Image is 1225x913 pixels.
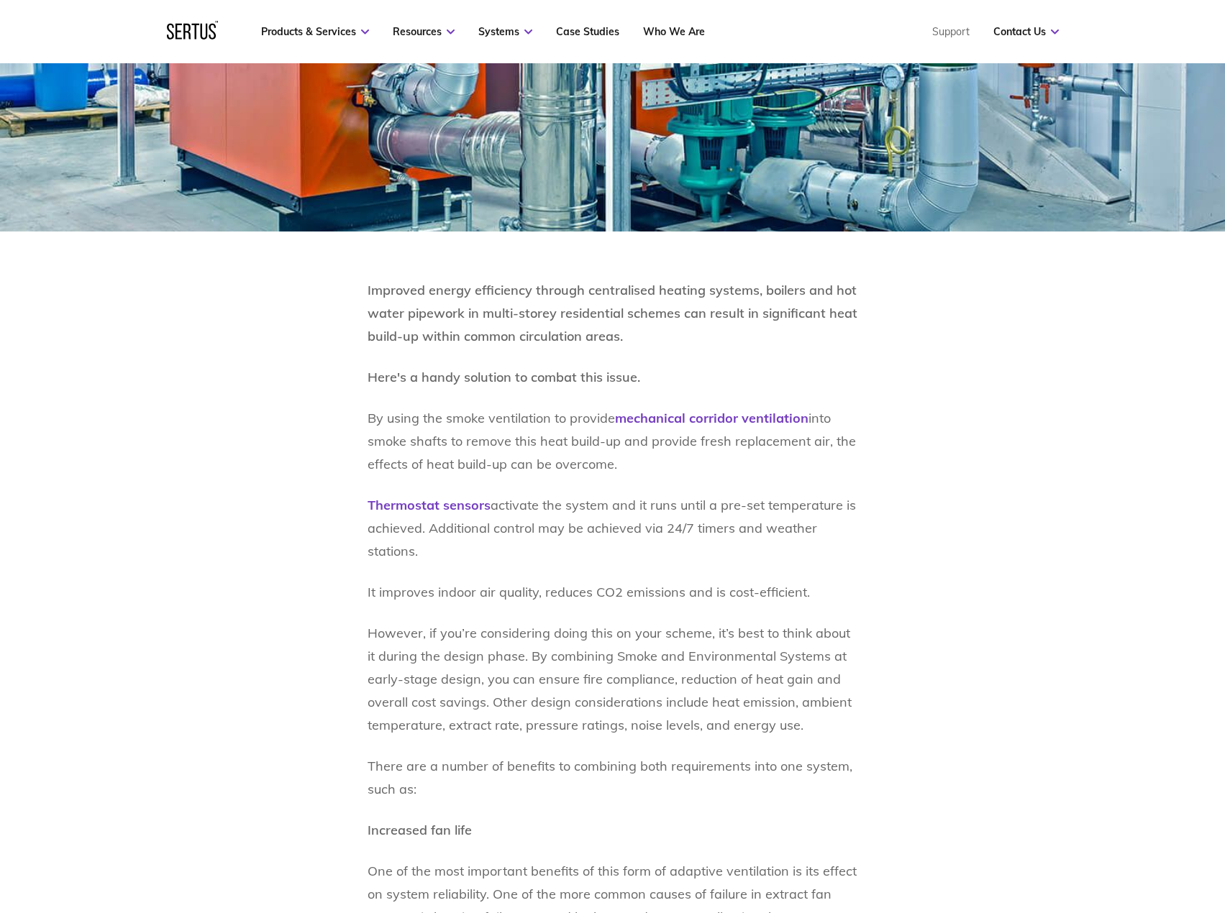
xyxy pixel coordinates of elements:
p: activate the system and it runs until a pre-set temperature is achieved. Additional control may b... [368,494,858,563]
a: mechanical corridor ventilation [615,410,809,426]
p: However, if you’re considering doing this on your scheme, it’s best to think about it during the ... [368,622,858,737]
a: Products & Services [261,25,369,38]
a: Contact Us [993,25,1059,38]
a: Thermostat sensors [368,497,491,513]
a: Who We Are [643,25,705,38]
b: Here's a handy solution to combat this issue. [368,369,640,385]
b: Improved energy efficiency through centralised heating systems, boilers and hot water pipework in... [368,282,857,344]
a: Resources [393,25,455,38]
b: Increased fan life [368,822,472,838]
a: Support [932,25,970,38]
p: By using the smoke ventilation to provide into smoke shafts to remove this heat build-up and prov... [368,407,858,476]
p: There are a number of benefits to combining both requirements into one system, such as: [368,755,858,801]
a: Systems [478,25,532,38]
p: It improves indoor air quality, reduces CO2 emissions and is cost-efficient. [368,581,858,604]
a: Case Studies [556,25,619,38]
